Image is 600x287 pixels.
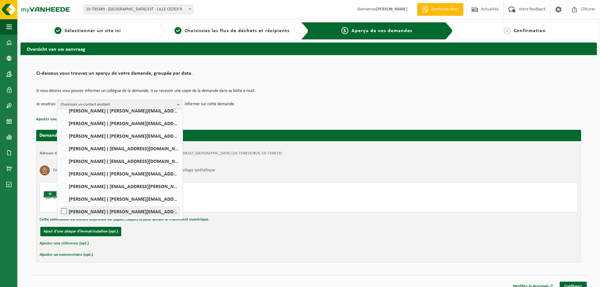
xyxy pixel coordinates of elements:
[86,151,282,156] td: SUEZ NORD- DIV NOYELLES GODAULT, 62950 NOYELLES GODAULT, [GEOGRAPHIC_DATA] (10-734819/BUS, 10-734...
[40,227,121,236] button: Ajout d'une plaque d'immatriculation (opt.)
[43,186,62,204] img: BL-SO-LV.png
[60,100,174,109] span: Choisissez un contact existant
[39,133,87,138] strong: Demande pour [DATE]
[65,28,121,33] span: Sélectionner un site ici
[53,165,215,175] h3: Déchet alimentaire, cat 3, contenant des produits d'origine animale, emballage synthétique
[174,27,181,34] span: 2
[36,100,55,109] p: Je voudrais
[40,239,89,248] button: Ajouter une référence (opt.)
[60,144,180,153] label: [PERSON_NAME] ( [EMAIL_ADDRESS][DOMAIN_NAME] )
[514,28,546,33] span: Confirmation
[60,106,180,115] label: [PERSON_NAME] ( [PERSON_NAME][EMAIL_ADDRESS][DOMAIN_NAME] )
[185,100,235,109] p: informer sur cette demande.
[36,89,581,93] p: Si vous désirez vous pouvez informer un collègue de la demande. Il va recevoir une copie de la de...
[60,207,180,216] label: [PERSON_NAME] ( [PERSON_NAME][EMAIL_ADDRESS][DOMAIN_NAME] )
[54,27,61,34] span: 1
[504,27,511,34] span: 4
[376,7,408,12] strong: [PERSON_NAME]
[168,27,296,35] a: 2Choisissiez les flux de déchets et récipients
[185,28,289,33] span: Choisissiez les flux de déchets et récipients
[68,204,334,209] div: Nombre: 1
[36,71,581,79] h2: Ci-dessous vous trouvez un aperçu de votre demande, groupée par date.
[60,131,180,141] label: [PERSON_NAME] ( [PERSON_NAME][EMAIL_ADDRESS][DOMAIN_NAME] )
[40,251,93,259] button: Ajouter un commentaire (opt.)
[60,118,180,128] label: [PERSON_NAME] ( [PERSON_NAME][EMAIL_ADDRESS][DOMAIN_NAME] )
[36,115,85,123] button: Ajouter une référence (opt.)
[60,156,180,166] label: [PERSON_NAME] ( [EMAIL_ADDRESS][DOMAIN_NAME] )
[40,151,79,155] strong: Adresse de placement:
[60,194,180,204] label: [PERSON_NAME] ( [PERSON_NAME][EMAIL_ADDRESS][DOMAIN_NAME] )
[68,196,334,201] div: Livraison
[60,181,180,191] label: [PERSON_NAME] ( [EMAIL_ADDRESS][PERSON_NAME][DOMAIN_NAME] )
[351,28,412,33] span: Aperçu de vos demandes
[40,215,209,224] button: Cette commande est encore imprimée sur papier, cliquez ici pour activer le traitement numérique.
[417,3,463,16] a: Demande devis
[430,6,460,13] span: Demande devis
[20,43,597,55] h2: Overzicht van uw aanvraag
[83,5,193,14] span: 10-735389 - SUEZ RV NORD EST - LILLE CEDEX 9
[57,100,183,109] button: Choisissez un contact existant
[24,27,152,35] a: 1Sélectionner un site ici
[341,27,348,34] span: 3
[60,169,180,178] label: [PERSON_NAME] ( [PERSON_NAME][EMAIL_ADDRESS][DOMAIN_NAME] )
